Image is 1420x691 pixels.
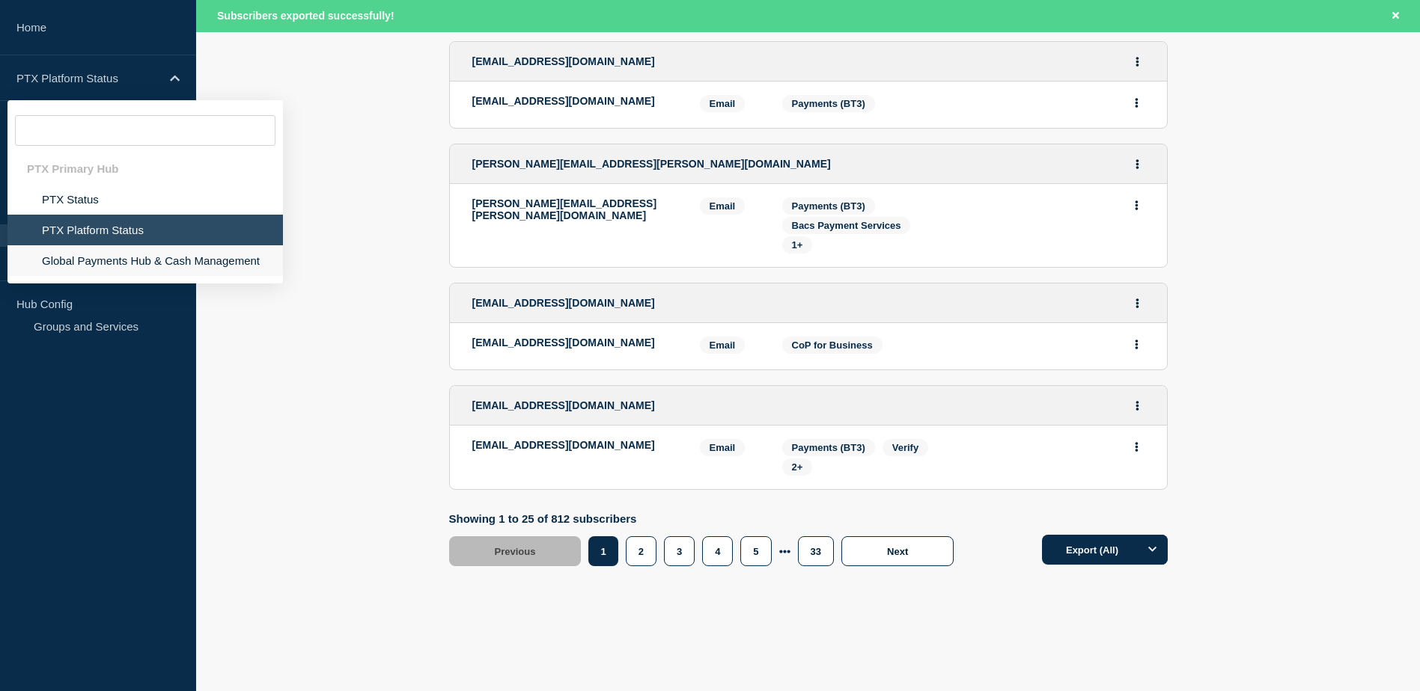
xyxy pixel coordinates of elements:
[1128,153,1147,176] button: Actions
[887,546,908,557] span: Next
[892,442,918,453] span: Verify
[1127,91,1146,114] button: Actions
[16,72,160,85] p: PTX Platform Status
[1128,50,1147,73] button: Actions
[626,536,656,566] button: 2
[472,95,677,107] p: [EMAIL_ADDRESS][DOMAIN_NAME]
[1128,292,1147,315] button: Actions
[495,546,536,557] span: Previous
[1138,535,1168,565] button: Options
[217,10,394,22] span: Subscribers exported successfully!
[1127,194,1146,217] button: Actions
[798,536,834,566] button: 33
[449,536,582,566] button: Previous
[792,98,865,109] span: Payments (BT3)
[7,215,283,245] li: PTX Platform Status
[792,220,901,231] span: Bacs Payment Services
[472,158,831,170] span: [PERSON_NAME][EMAIL_ADDRESS][PERSON_NAME][DOMAIN_NAME]
[472,399,655,411] span: [EMAIL_ADDRESS][DOMAIN_NAME]
[792,340,873,351] span: CoP for Business
[472,297,655,309] span: [EMAIL_ADDRESS][DOMAIN_NAME]
[472,439,677,451] p: [EMAIL_ADDRESS][DOMAIN_NAME]
[792,461,803,473] span: 2+
[841,536,954,566] button: Next
[1127,333,1146,356] button: Actions
[1386,7,1405,25] button: Close banner
[472,337,677,348] p: [EMAIL_ADDRESS][DOMAIN_NAME]
[792,442,865,453] span: Payments (BT3)
[792,239,803,251] span: 1+
[588,536,618,566] button: 1
[700,197,746,215] span: Email
[700,337,746,354] span: Email
[792,200,865,212] span: Payments (BT3)
[472,55,655,67] span: [EMAIL_ADDRESS][DOMAIN_NAME]
[702,536,733,566] button: 4
[1042,535,1168,565] button: Export (All)
[7,153,283,184] div: PTX Primary Hub
[7,184,283,215] li: PTX Status
[664,536,695,566] button: 3
[7,245,283,276] li: Global Payments Hub & Cash Management
[1127,435,1146,458] button: Actions
[700,439,746,456] span: Email
[740,536,771,566] button: 5
[700,95,746,112] span: Email
[1128,394,1147,417] button: Actions
[449,512,962,525] p: Showing 1 to 25 of 812 subscribers
[472,197,677,221] p: [PERSON_NAME][EMAIL_ADDRESS][PERSON_NAME][DOMAIN_NAME]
